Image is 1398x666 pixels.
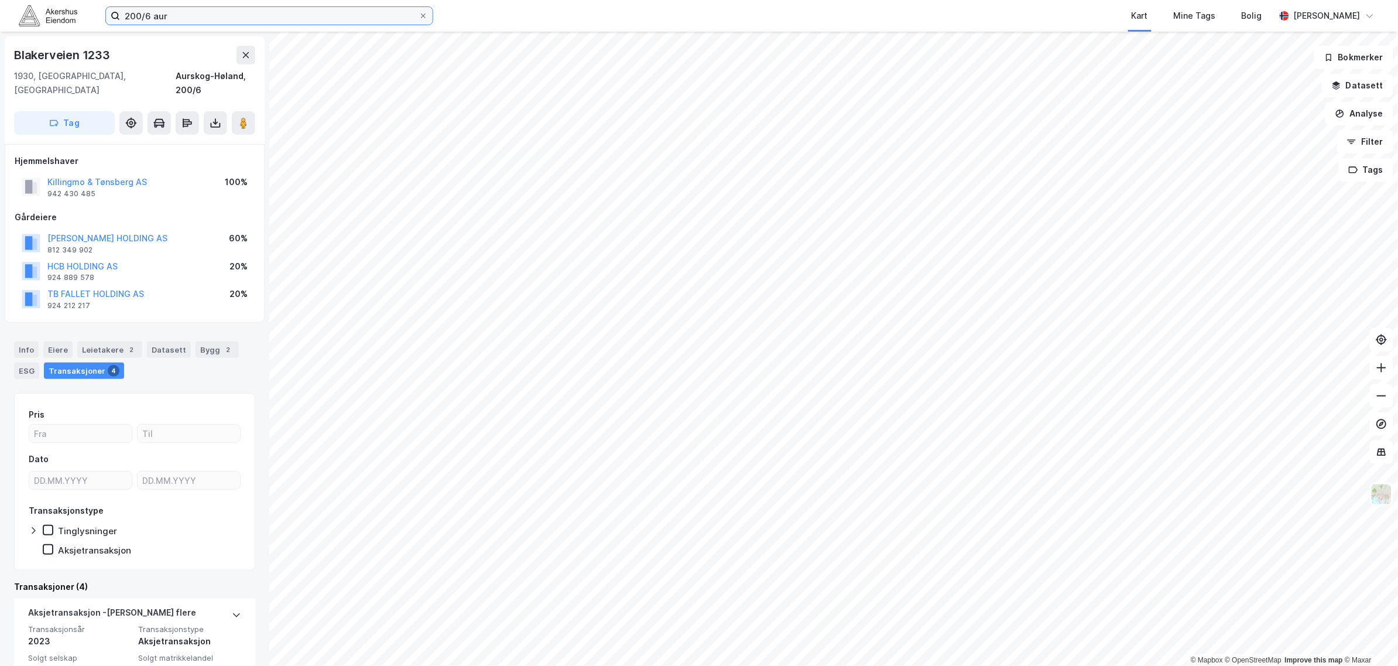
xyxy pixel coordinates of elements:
[1294,9,1361,23] div: [PERSON_NAME]
[1339,158,1393,182] button: Tags
[15,210,255,224] div: Gårdeiere
[120,7,419,25] input: Søk på adresse, matrikkel, gårdeiere, leietakere eller personer
[1325,102,1393,125] button: Analyse
[43,341,73,358] div: Eiere
[14,580,255,594] div: Transaksjoner (4)
[77,341,142,358] div: Leietakere
[1225,656,1282,664] a: OpenStreetMap
[1174,9,1216,23] div: Mine Tags
[138,634,241,648] div: Aksjetransaksjon
[29,472,132,489] input: DD.MM.YYYY
[1339,610,1398,666] iframe: Chat Widget
[14,111,115,135] button: Tag
[14,363,39,379] div: ESG
[28,606,196,624] div: Aksjetransaksjon - [PERSON_NAME] flere
[28,653,131,663] span: Solgt selskap
[28,634,131,648] div: 2023
[229,287,248,301] div: 20%
[47,189,95,199] div: 942 430 485
[1322,74,1393,97] button: Datasett
[1339,610,1398,666] div: Kontrollprogram for chat
[222,344,234,356] div: 2
[44,363,124,379] div: Transaksjoner
[28,624,131,634] span: Transaksjonsår
[47,301,90,310] div: 924 212 217
[138,624,241,634] span: Transaksjonstype
[138,472,240,489] input: DD.MM.YYYY
[15,154,255,168] div: Hjemmelshaver
[47,273,94,282] div: 924 889 578
[1337,130,1393,153] button: Filter
[138,653,241,663] span: Solgt matrikkelandel
[1132,9,1148,23] div: Kart
[1285,656,1343,664] a: Improve this map
[1314,46,1393,69] button: Bokmerker
[14,69,176,97] div: 1930, [GEOGRAPHIC_DATA], [GEOGRAPHIC_DATA]
[229,259,248,274] div: 20%
[58,525,117,537] div: Tinglysninger
[19,5,77,26] img: akershus-eiendom-logo.9091f326c980b4bce74ccdd9f866810c.svg
[47,245,92,255] div: 812 349 902
[29,504,104,518] div: Transaksjonstype
[14,341,39,358] div: Info
[1242,9,1262,23] div: Bolig
[1370,483,1393,506] img: Z
[229,231,248,245] div: 60%
[29,408,44,422] div: Pris
[58,545,131,556] div: Aksjetransaksjon
[29,425,132,442] input: Fra
[108,365,119,377] div: 4
[126,344,138,356] div: 2
[138,425,240,442] input: Til
[225,175,248,189] div: 100%
[14,46,112,64] div: Blakerveien 1233
[29,452,49,466] div: Dato
[147,341,191,358] div: Datasett
[176,69,255,97] div: Aurskog-Høland, 200/6
[196,341,239,358] div: Bygg
[1191,656,1223,664] a: Mapbox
